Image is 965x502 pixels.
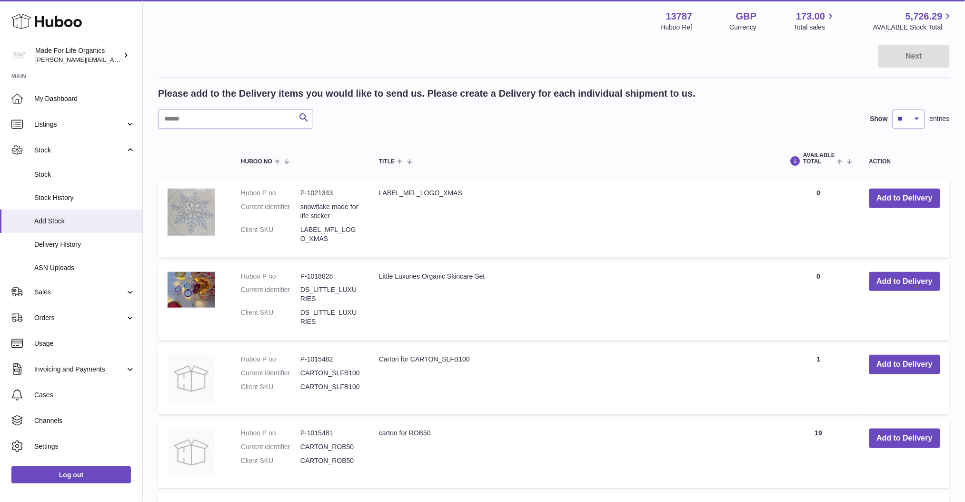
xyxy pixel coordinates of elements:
[34,288,125,297] span: Sales
[369,179,777,257] td: LABEL_MFL_LOGO_XMAS
[300,189,360,198] dd: P-1021343
[869,189,940,208] button: Add to Delivery
[158,87,696,100] h2: Please add to the Delivery items you would like to send us. Please create a Delivery for each ind...
[300,225,360,243] dd: LABEL_MFL_LOGO_XMAS
[796,10,825,23] span: 173.00
[803,152,835,165] span: AVAILABLE Total
[34,442,135,451] span: Settings
[34,313,125,322] span: Orders
[241,456,300,465] dt: Client SKU
[869,272,940,291] button: Add to Delivery
[168,355,215,402] img: Carton for CARTON_SLFB100
[369,262,777,341] td: Little Luxuries Organic Skincare Set
[777,179,859,257] td: 0
[870,114,888,123] label: Show
[730,23,757,32] div: Currency
[300,382,360,392] dd: CARTON_SLFB100
[300,285,360,303] dd: DS_LITTLE_LUXURIES
[241,285,300,303] dt: Current identifier
[35,46,121,64] div: Made For Life Organics
[736,10,756,23] strong: GBP
[34,120,125,129] span: Listings
[905,10,943,23] span: 5,726.29
[241,272,300,281] dt: Huboo P no
[794,10,836,32] a: 173.00 Total sales
[34,217,135,226] span: Add Stock
[34,94,135,103] span: My Dashboard
[369,345,777,414] td: Carton for CARTON_SLFB100
[168,189,215,236] img: LABEL_MFL_LOGO_XMAS
[11,48,26,62] img: geoff.winwood@madeforlifeorganics.com
[11,466,131,483] a: Log out
[869,159,940,165] div: Action
[777,419,859,488] td: 19
[300,456,360,465] dd: CARTON_ROB50
[168,429,215,476] img: carton for ROB50
[168,272,215,308] img: Little Luxuries Organic Skincare Set
[241,225,300,243] dt: Client SKU
[241,369,300,378] dt: Current identifier
[300,429,360,438] dd: P-1015481
[300,369,360,378] dd: CARTON_SLFB100
[873,10,954,32] a: 5,726.29 AVAILABLE Stock Total
[873,23,954,32] span: AVAILABLE Stock Total
[930,114,950,123] span: entries
[34,416,135,425] span: Channels
[34,193,135,202] span: Stock History
[666,10,693,23] strong: 13787
[794,23,836,32] span: Total sales
[34,170,135,179] span: Stock
[300,442,360,452] dd: CARTON_ROB50
[241,308,300,326] dt: Client SKU
[777,345,859,414] td: 1
[241,355,300,364] dt: Huboo P no
[869,355,940,374] button: Add to Delivery
[241,189,300,198] dt: Huboo P no
[777,262,859,341] td: 0
[241,159,272,165] span: Huboo no
[35,56,242,63] span: [PERSON_NAME][EMAIL_ADDRESS][PERSON_NAME][DOMAIN_NAME]
[661,23,693,32] div: Huboo Ref
[241,429,300,438] dt: Huboo P no
[241,382,300,392] dt: Client SKU
[34,240,135,249] span: Delivery History
[300,355,360,364] dd: P-1015482
[379,159,395,165] span: Title
[300,202,360,221] dd: snowflake made for life sticker
[300,272,360,281] dd: P-1018828
[34,365,125,374] span: Invoicing and Payments
[34,391,135,400] span: Cases
[300,308,360,326] dd: DS_LITTLE_LUXURIES
[369,419,777,488] td: carton for ROB50
[241,442,300,452] dt: Current identifier
[34,339,135,348] span: Usage
[34,263,135,272] span: ASN Uploads
[241,202,300,221] dt: Current identifier
[34,146,125,155] span: Stock
[869,429,940,448] button: Add to Delivery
